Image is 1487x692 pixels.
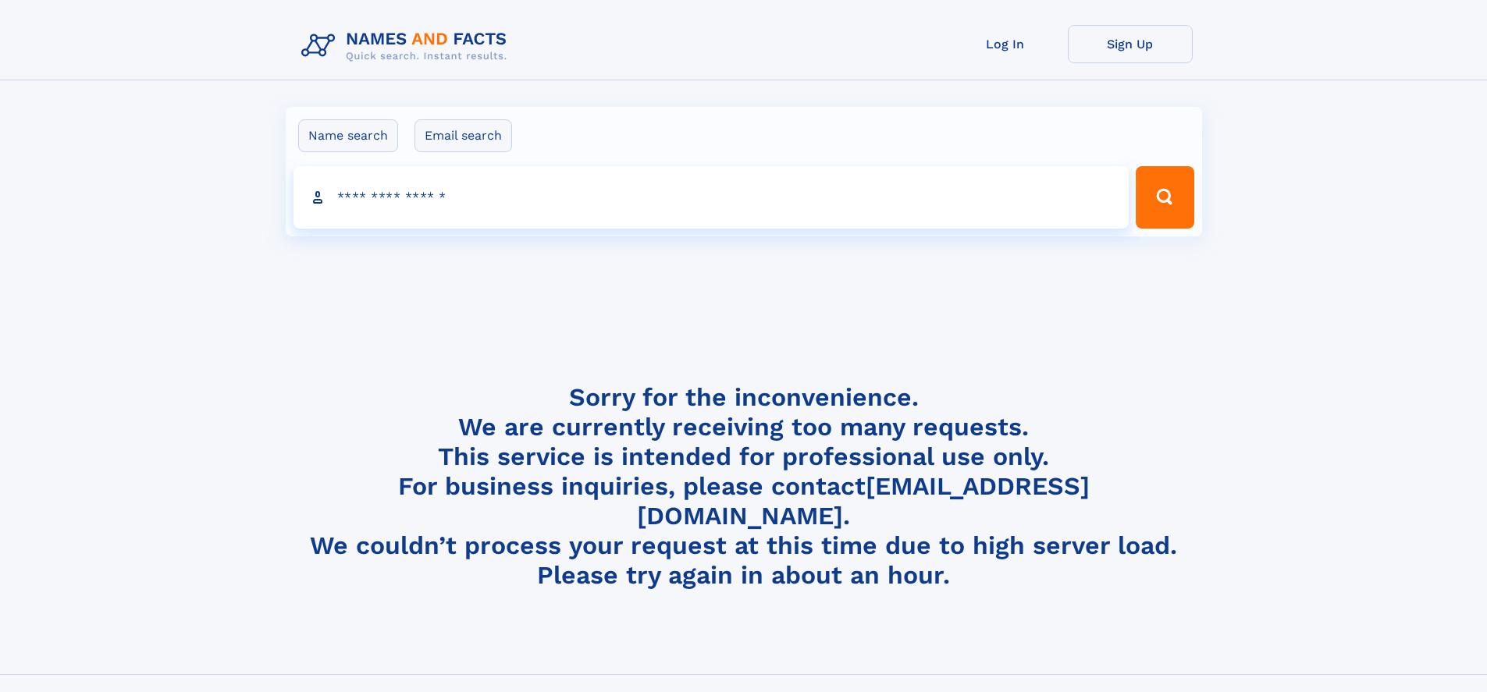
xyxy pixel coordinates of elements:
[298,119,398,152] label: Name search
[293,166,1129,229] input: search input
[295,25,520,67] img: Logo Names and Facts
[637,471,1090,531] a: [EMAIL_ADDRESS][DOMAIN_NAME]
[943,25,1068,63] a: Log In
[1136,166,1194,229] button: Search Button
[1068,25,1193,63] a: Sign Up
[414,119,512,152] label: Email search
[295,382,1193,591] h4: Sorry for the inconvenience. We are currently receiving too many requests. This service is intend...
